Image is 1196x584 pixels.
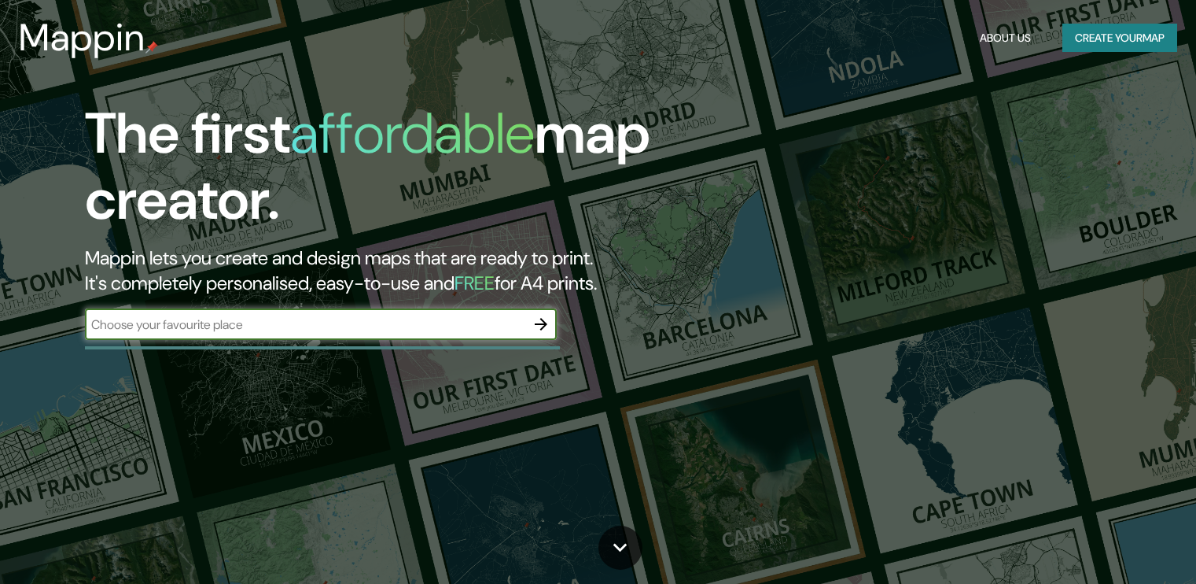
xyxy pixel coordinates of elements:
button: About Us [973,24,1037,53]
input: Choose your favourite place [85,316,525,334]
h5: FREE [454,271,495,295]
button: Create yourmap [1062,24,1177,53]
h1: The first map creator. [85,101,683,246]
h2: Mappin lets you create and design maps that are ready to print. It's completely personalised, eas... [85,246,683,296]
h3: Mappin [19,16,145,60]
img: mappin-pin [145,41,158,54]
h1: affordable [290,97,535,170]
